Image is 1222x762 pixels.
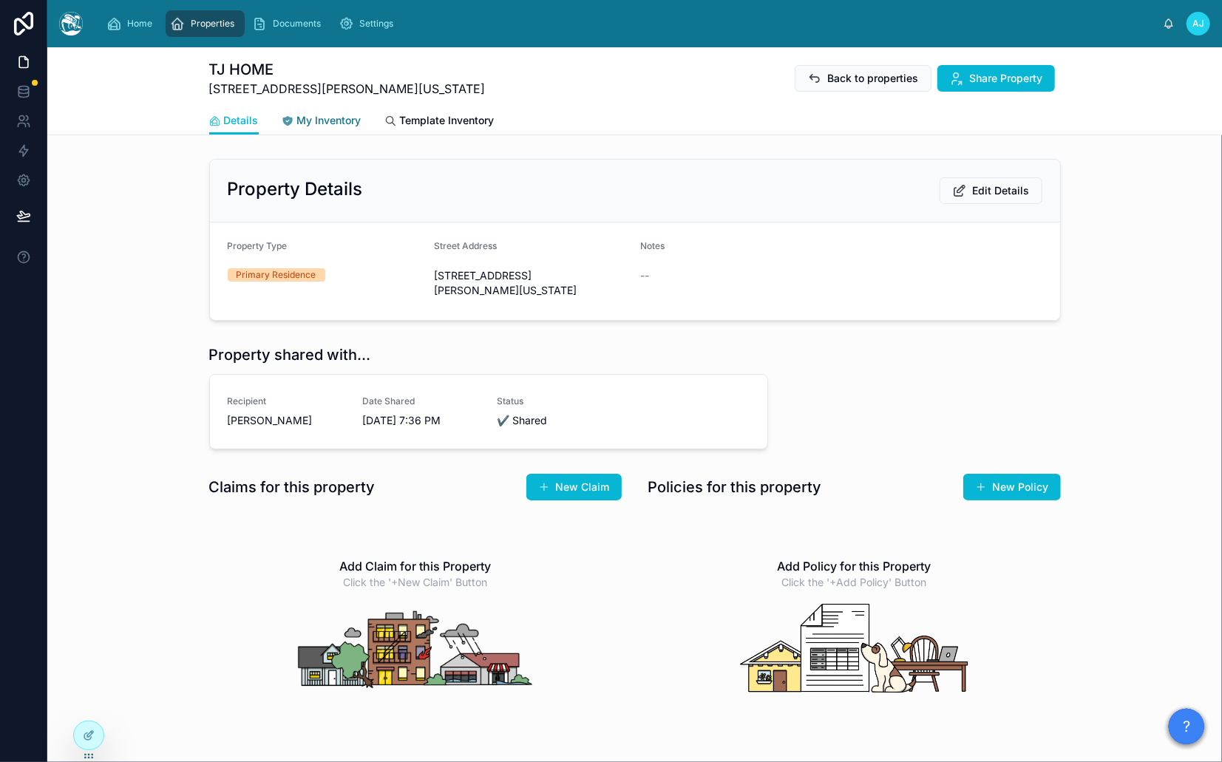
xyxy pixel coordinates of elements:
[400,113,495,128] span: Template Inventory
[963,474,1061,500] button: New Policy
[937,65,1055,92] button: Share Property
[191,18,234,30] span: Properties
[102,10,163,37] a: Home
[434,268,629,298] span: [STREET_ADDRESS][PERSON_NAME][US_STATE]
[209,80,486,98] span: [STREET_ADDRESS][PERSON_NAME][US_STATE]
[59,12,83,35] img: App logo
[228,413,313,428] span: [PERSON_NAME]
[828,71,919,86] span: Back to properties
[362,395,480,407] span: Date Shared
[795,65,931,92] button: Back to properties
[641,268,650,283] span: --
[334,10,404,37] a: Settings
[498,395,615,407] span: Status
[297,602,534,708] img: Add Claim for this Property
[434,240,497,251] span: Street Address
[362,413,480,428] span: [DATE] 7:36 PM
[228,177,363,201] h2: Property Details
[339,557,491,575] h2: Add Claim for this Property
[237,268,316,282] div: Primary Residence
[1192,18,1204,30] span: AJ
[282,107,361,137] a: My Inventory
[778,557,931,575] h2: Add Policy for this Property
[209,59,486,80] h1: TJ HOME
[343,575,487,590] span: Click the '+New Claim' Button
[973,183,1030,198] span: Edit Details
[297,113,361,128] span: My Inventory
[224,113,259,128] span: Details
[209,344,371,365] h1: Property shared with...
[526,474,622,500] button: New Claim
[782,575,927,590] span: Click the '+Add Policy' Button
[648,477,822,497] h1: Policies for this property
[385,107,495,137] a: Template Inventory
[736,602,973,695] img: Add Policy for this Property
[248,10,331,37] a: Documents
[209,107,259,135] a: Details
[209,477,376,497] h1: Claims for this property
[359,18,393,30] span: Settings
[970,71,1043,86] span: Share Property
[166,10,245,37] a: Properties
[273,18,321,30] span: Documents
[1169,709,1204,744] button: ?
[940,177,1042,204] button: Edit Details
[641,240,665,251] span: Notes
[127,18,152,30] span: Home
[95,7,1163,40] div: scrollable content
[498,413,615,428] span: ✔️ Shared
[228,240,288,251] span: Property Type
[228,395,345,407] span: Recipient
